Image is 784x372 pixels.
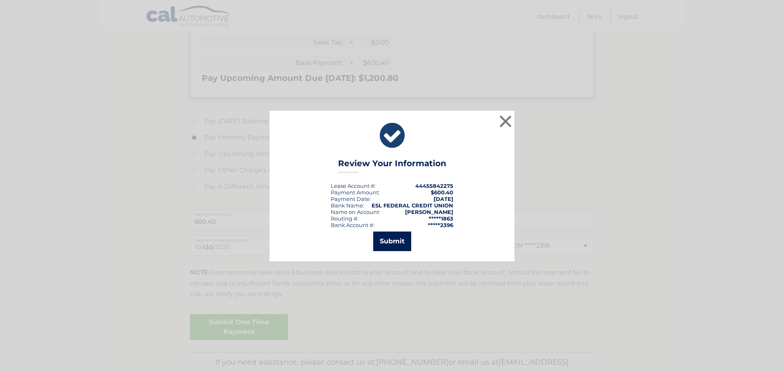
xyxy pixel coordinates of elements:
span: [DATE] [434,196,453,202]
div: Bank Account #: [331,222,374,228]
strong: 44455842275 [415,183,453,189]
div: : [331,196,371,202]
div: Lease Account #: [331,183,376,189]
h3: Review Your Information [338,158,446,173]
div: Name on Account: [331,209,380,215]
strong: [PERSON_NAME] [405,209,453,215]
div: Payment Amount: [331,189,380,196]
div: Routing #: [331,215,359,222]
span: $600.40 [431,189,453,196]
button: Submit [373,232,411,251]
div: Bank Name: [331,202,364,209]
button: × [497,113,514,129]
span: Payment Date [331,196,370,202]
strong: ESL FEDERAL CREDIT UNION [372,202,453,209]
